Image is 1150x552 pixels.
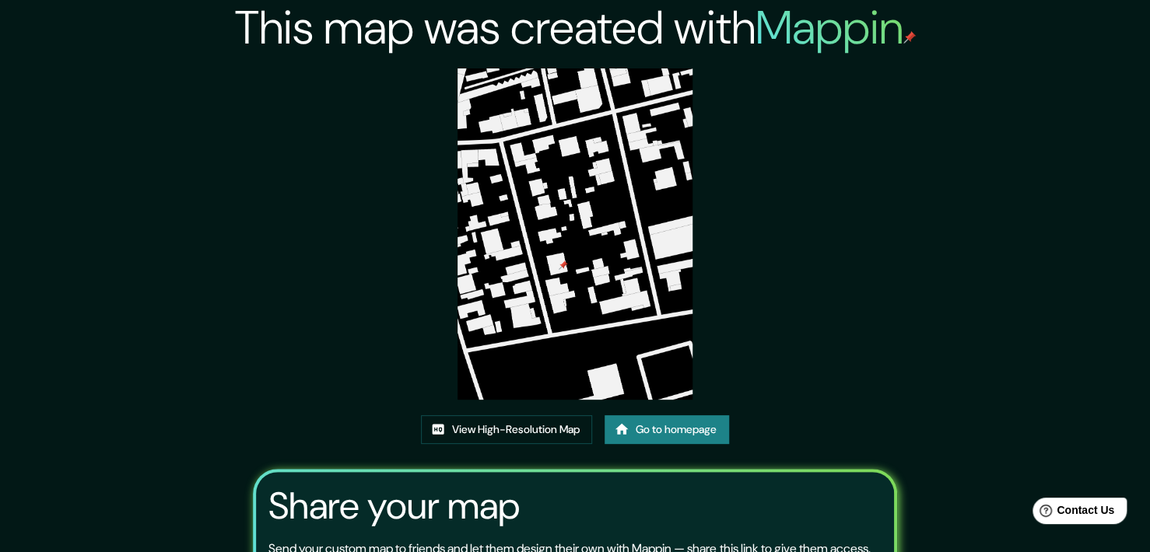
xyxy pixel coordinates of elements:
[903,31,916,44] img: mappin-pin
[458,68,692,400] img: created-map
[421,415,592,444] a: View High-Resolution Map
[1012,491,1133,535] iframe: Help widget launcher
[605,415,729,444] a: Go to homepage
[268,484,520,528] h3: Share your map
